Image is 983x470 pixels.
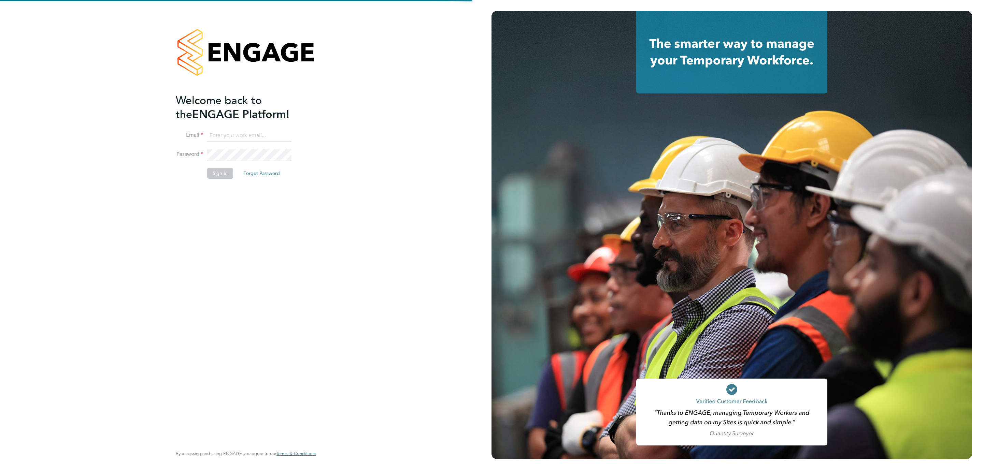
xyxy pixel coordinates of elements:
button: Forgot Password [238,168,285,179]
label: Password [176,151,203,158]
a: Terms & Conditions [276,451,316,456]
h2: ENGAGE Platform! [176,93,309,121]
button: Sign In [207,168,233,179]
span: Welcome back to the [176,94,262,121]
span: By accessing and using ENGAGE you agree to our [176,451,316,456]
input: Enter your work email... [207,130,291,142]
label: Email [176,132,203,139]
